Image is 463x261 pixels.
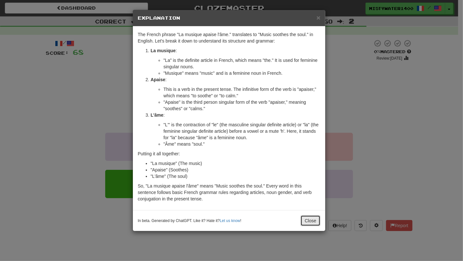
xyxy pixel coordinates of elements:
li: "La musique" (The music) [151,160,320,167]
li: "L'" is the contraction of "le" (the masculine singular definite article) or "la" (the feminine s... [163,121,320,141]
li: "Musique" means "music" and is a feminine noun in French. [163,70,320,76]
button: Close [317,14,320,21]
span: × [317,14,320,21]
li: "L'âme" (The soul) [151,173,320,179]
strong: Apaise [151,77,165,82]
p: : [151,47,320,54]
li: "La" is the definite article in French, which means "the." It is used for feminine singular nouns. [163,57,320,70]
button: Close [301,215,320,226]
li: "Âme" means "soul." [163,141,320,147]
strong: La musique [151,48,176,53]
li: "Apaise" (Soothes) [151,167,320,173]
li: "Apaise" is the third person singular form of the verb "apaiser," meaning "soothes" or "calms." [163,99,320,112]
h5: Explanation [138,15,320,21]
p: So, "La musique apaise l'âme" means "Music soothes the soul." Every word in this sentence follows... [138,183,320,202]
p: : [151,76,320,83]
li: This is a verb in the present tense. The infinitive form of the verb is "apaiser," which means "t... [163,86,320,99]
small: In beta. Generated by ChatGPT. Like it? Hate it? ! [138,218,241,224]
strong: L'âme [151,112,163,118]
p: The French phrase "La musique apaise l'âme." translates to "Music soothes the soul." in English. ... [138,31,320,44]
a: Let us know [220,218,240,223]
p: Putting it all together: [138,150,320,157]
p: : [151,112,320,118]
